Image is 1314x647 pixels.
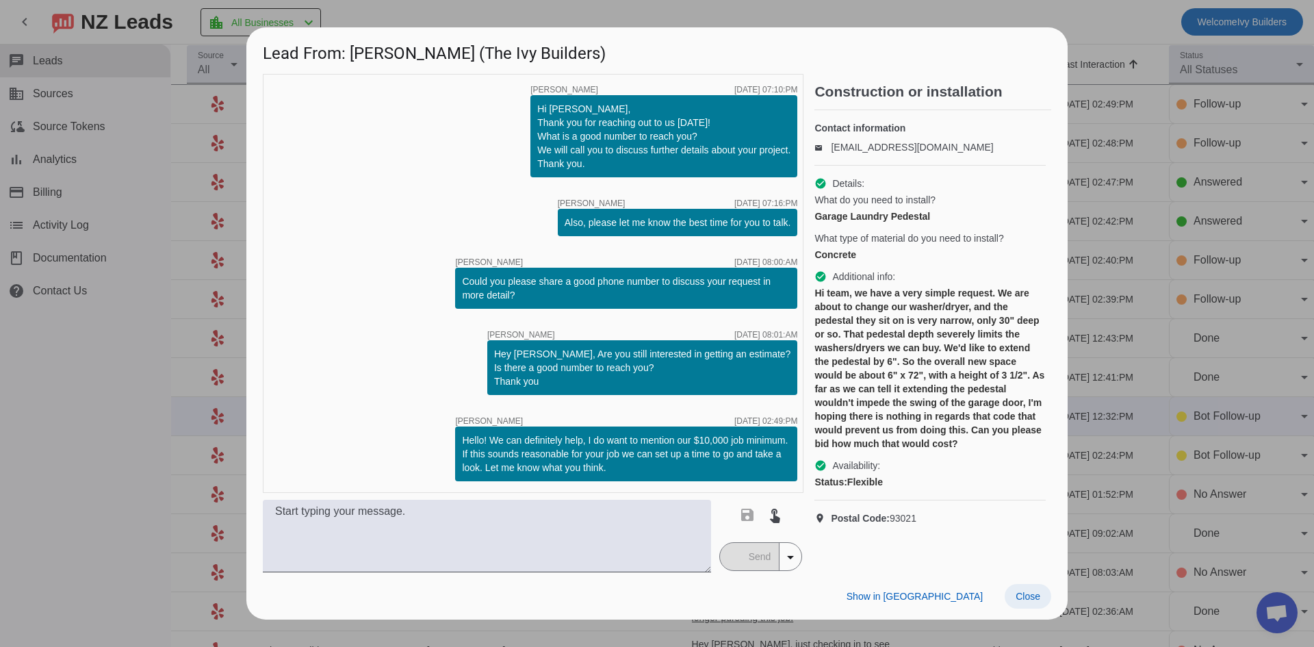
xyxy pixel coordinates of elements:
[814,177,827,190] mat-icon: check_circle
[814,475,1046,489] div: Flexible
[766,507,783,523] mat-icon: touch_app
[814,248,1046,262] div: Concrete
[814,121,1046,135] h4: Contact information
[455,417,523,425] span: [PERSON_NAME]
[782,549,799,566] mat-icon: arrow_drop_down
[814,85,1051,99] h2: Construction or installation
[832,459,880,472] span: Availability:
[734,258,797,266] div: [DATE] 08:00:AM
[847,591,983,602] span: Show in [GEOGRAPHIC_DATA]
[246,27,1068,73] h1: Lead From: [PERSON_NAME] (The Ivy Builders)
[831,511,916,525] span: 93021
[1005,584,1051,609] button: Close
[831,142,993,153] a: [EMAIL_ADDRESS][DOMAIN_NAME]
[814,459,827,472] mat-icon: check_circle
[814,286,1046,451] div: Hi team, we have a very simple request. We are about to change our washer/dryer, and the pedestal...
[734,417,797,425] div: [DATE] 02:49:PM
[462,433,790,474] div: Hello! We can definitely help, I do want to mention our $10,000 job minimum. If this sounds reaso...
[1016,591,1040,602] span: Close
[530,86,598,94] span: [PERSON_NAME]
[831,513,890,524] strong: Postal Code:
[487,331,555,339] span: [PERSON_NAME]
[494,347,790,388] div: Hey [PERSON_NAME], Are you still interested in getting an estimate? Is there a good number to rea...
[814,193,936,207] span: What do you need to install?
[814,210,1046,223] div: Garage Laundry Pedestal
[814,477,847,487] strong: Status:
[814,270,827,283] mat-icon: check_circle
[832,270,895,283] span: Additional info:
[814,231,1003,245] span: What type of material do you need to install?
[734,199,797,207] div: [DATE] 07:16:PM
[734,86,797,94] div: [DATE] 07:10:PM
[537,102,790,170] div: Hi [PERSON_NAME], Thank you for reaching out to us [DATE]! What is a good number to reach you? We...
[462,275,790,302] div: Could you please share a good phone number to discuss your request in more detail?​
[814,513,831,524] mat-icon: location_on
[832,177,864,190] span: Details:
[558,199,626,207] span: [PERSON_NAME]
[734,331,797,339] div: [DATE] 08:01:AM
[455,258,523,266] span: [PERSON_NAME]
[836,584,994,609] button: Show in [GEOGRAPHIC_DATA]
[565,216,791,229] div: Also, please let me know the best time for you to talk.​
[814,144,831,151] mat-icon: email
